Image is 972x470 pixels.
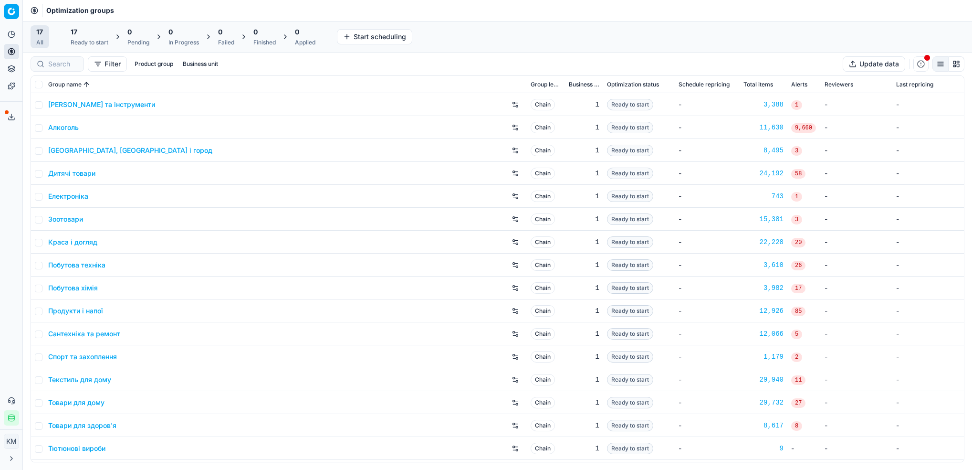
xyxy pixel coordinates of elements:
[743,100,784,109] div: 3,388
[569,352,599,362] div: 1
[607,397,653,408] span: Ready to start
[892,139,964,162] td: -
[675,391,740,414] td: -
[569,398,599,407] div: 1
[569,100,599,109] div: 1
[743,260,784,270] div: 3,610
[607,81,659,88] span: Optimization status
[679,81,730,88] span: Schedule repricing
[569,214,599,224] div: 1
[821,391,892,414] td: -
[48,329,120,339] a: Сантехніка та ремонт
[295,27,299,37] span: 0
[791,238,805,247] span: 20
[569,444,599,453] div: 1
[675,299,740,322] td: -
[607,145,653,156] span: Ready to start
[48,169,95,178] a: Дитячі товари
[791,421,802,431] span: 8
[71,39,108,46] div: Ready to start
[791,100,802,110] span: 1
[607,99,653,110] span: Ready to start
[743,146,784,155] div: 8,495
[743,123,784,132] a: 11,630
[675,116,740,139] td: -
[743,192,784,201] a: 743
[127,27,132,37] span: 0
[48,214,83,224] a: Зоотовари
[791,330,802,339] span: 5
[821,93,892,116] td: -
[743,352,784,362] a: 1,179
[46,6,114,15] nav: breadcrumb
[892,93,964,116] td: -
[843,56,905,72] button: Update data
[607,236,653,248] span: Ready to start
[791,284,805,293] span: 17
[607,443,653,454] span: Ready to start
[791,81,807,88] span: Alerts
[743,283,784,293] div: 3,982
[743,375,784,385] div: 29,940
[892,162,964,185] td: -
[791,398,805,408] span: 27
[531,397,555,408] span: Chain
[218,27,222,37] span: 0
[743,237,784,247] a: 22,228
[48,398,105,407] a: Товари для дому
[675,185,740,208] td: -
[531,145,555,156] span: Chain
[179,58,222,70] button: Business unit
[743,444,784,453] a: 9
[821,208,892,231] td: -
[218,39,234,46] div: Failed
[607,351,653,363] span: Ready to start
[569,169,599,178] div: 1
[607,328,653,340] span: Ready to start
[892,345,964,368] td: -
[48,81,82,88] span: Group name
[892,391,964,414] td: -
[48,192,88,201] a: Електроніка
[791,215,802,224] span: 3
[791,146,802,156] span: 3
[892,368,964,391] td: -
[821,437,892,460] td: -
[253,27,258,37] span: 0
[531,168,555,179] span: Chain
[569,237,599,247] div: 1
[892,208,964,231] td: -
[821,414,892,437] td: -
[48,283,98,293] a: Побутова хімія
[743,169,784,178] a: 24,192
[71,27,77,37] span: 17
[892,414,964,437] td: -
[4,434,19,449] span: КM
[569,329,599,339] div: 1
[791,192,802,202] span: 1
[821,185,892,208] td: -
[531,420,555,431] span: Chain
[821,139,892,162] td: -
[531,328,555,340] span: Chain
[295,39,315,46] div: Applied
[168,27,173,37] span: 0
[48,260,105,270] a: Побутова техніка
[569,421,599,430] div: 1
[825,81,853,88] span: Reviewers
[791,261,805,270] span: 26
[131,58,177,70] button: Product group
[743,329,784,339] div: 12,066
[569,81,599,88] span: Business unit
[892,116,964,139] td: -
[4,434,19,449] button: КM
[607,168,653,179] span: Ready to start
[743,214,784,224] div: 15,381
[48,146,212,155] a: [GEOGRAPHIC_DATA], [GEOGRAPHIC_DATA] і город
[675,322,740,345] td: -
[569,375,599,385] div: 1
[892,437,964,460] td: -
[675,231,740,254] td: -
